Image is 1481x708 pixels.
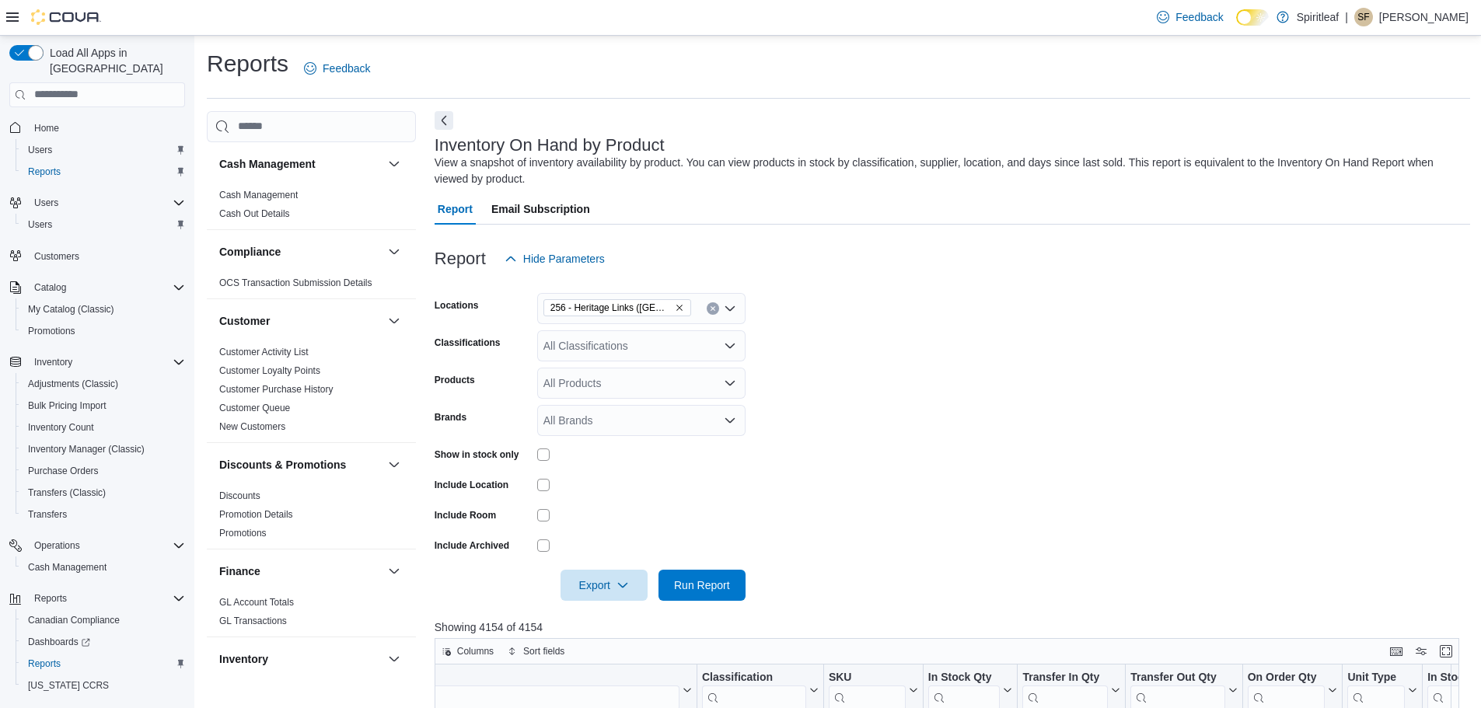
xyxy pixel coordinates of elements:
[16,438,191,460] button: Inventory Manager (Classic)
[219,420,285,433] span: New Customers
[219,384,334,395] a: Customer Purchase History
[1379,8,1469,26] p: [PERSON_NAME]
[724,302,736,315] button: Open list of options
[22,300,185,319] span: My Catalog (Classic)
[44,45,185,76] span: Load All Apps in [GEOGRAPHIC_DATA]
[28,119,65,138] a: Home
[28,487,106,499] span: Transfers (Classic)
[28,325,75,337] span: Promotions
[34,539,80,552] span: Operations
[1248,670,1326,685] div: On Order Qty
[219,490,260,502] span: Discounts
[219,403,290,413] a: Customer Queue
[28,218,52,231] span: Users
[28,536,185,555] span: Operations
[22,396,185,415] span: Bulk Pricing Import
[219,527,267,539] span: Promotions
[724,414,736,427] button: Open list of options
[498,243,611,274] button: Hide Parameters
[3,245,191,267] button: Customers
[219,651,382,667] button: Inventory
[219,347,309,357] a: Customer Activity List
[22,418,185,437] span: Inventory Count
[435,155,1462,187] div: View a snapshot of inventory availability by product. You can view products in stock by classific...
[438,194,473,225] span: Report
[28,589,185,608] span: Reports
[658,570,746,601] button: Run Report
[34,281,66,294] span: Catalog
[22,141,185,159] span: Users
[435,111,453,130] button: Next
[22,215,185,234] span: Users
[1412,642,1430,661] button: Display options
[16,460,191,482] button: Purchase Orders
[550,300,672,316] span: 256 - Heritage Links ([GEOGRAPHIC_DATA])
[28,614,120,626] span: Canadian Compliance
[16,395,191,417] button: Bulk Pricing Import
[22,611,126,630] a: Canadian Compliance
[435,539,509,552] label: Include Archived
[219,346,309,358] span: Customer Activity List
[3,117,191,139] button: Home
[16,298,191,320] button: My Catalog (Classic)
[385,155,403,173] button: Cash Management
[219,313,270,329] h3: Customer
[28,536,86,555] button: Operations
[435,136,665,155] h3: Inventory On Hand by Product
[385,455,403,474] button: Discounts & Promotions
[28,679,109,692] span: [US_STATE] CCRS
[1345,8,1348,26] p: |
[298,53,376,84] a: Feedback
[22,676,185,695] span: Washington CCRS
[435,642,500,661] button: Columns
[219,457,382,473] button: Discounts & Promotions
[523,251,605,267] span: Hide Parameters
[219,189,298,201] span: Cash Management
[435,509,496,521] label: Include Room
[28,353,185,371] span: Inventory
[22,440,185,459] span: Inventory Manager (Classic)
[22,162,185,181] span: Reports
[207,274,416,298] div: Compliance
[28,378,118,390] span: Adjustments (Classic)
[1354,8,1373,26] div: Sara F
[3,277,191,298] button: Catalog
[219,402,290,414] span: Customer Queue
[928,670,1001,685] div: In Stock Qty
[22,633,185,651] span: Dashboards
[22,505,73,524] a: Transfers
[523,645,564,657] span: Sort fields
[22,558,185,577] span: Cash Management
[707,302,719,315] button: Clear input
[724,340,736,352] button: Open list of options
[219,528,267,539] a: Promotions
[219,563,382,579] button: Finance
[435,299,479,312] label: Locations
[207,593,416,637] div: Finance
[22,654,185,673] span: Reports
[16,214,191,235] button: Users
[16,653,191,675] button: Reports
[219,277,372,288] a: OCS Transaction Submission Details
[219,615,287,627] span: GL Transactions
[219,651,268,667] h3: Inventory
[674,577,730,593] span: Run Report
[561,570,648,601] button: Export
[16,675,191,696] button: [US_STATE] CCRS
[309,670,679,685] div: Product
[435,337,501,349] label: Classifications
[34,592,67,605] span: Reports
[28,194,185,212] span: Users
[22,558,113,577] a: Cash Management
[22,322,82,340] a: Promotions
[829,670,906,685] div: SKU
[3,192,191,214] button: Users
[16,373,191,395] button: Adjustments (Classic)
[28,561,107,574] span: Cash Management
[219,156,316,172] h3: Cash Management
[207,48,288,79] h1: Reports
[1236,9,1269,26] input: Dark Mode
[22,462,185,480] span: Purchase Orders
[28,589,73,608] button: Reports
[435,619,1470,635] p: Showing 4154 of 4154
